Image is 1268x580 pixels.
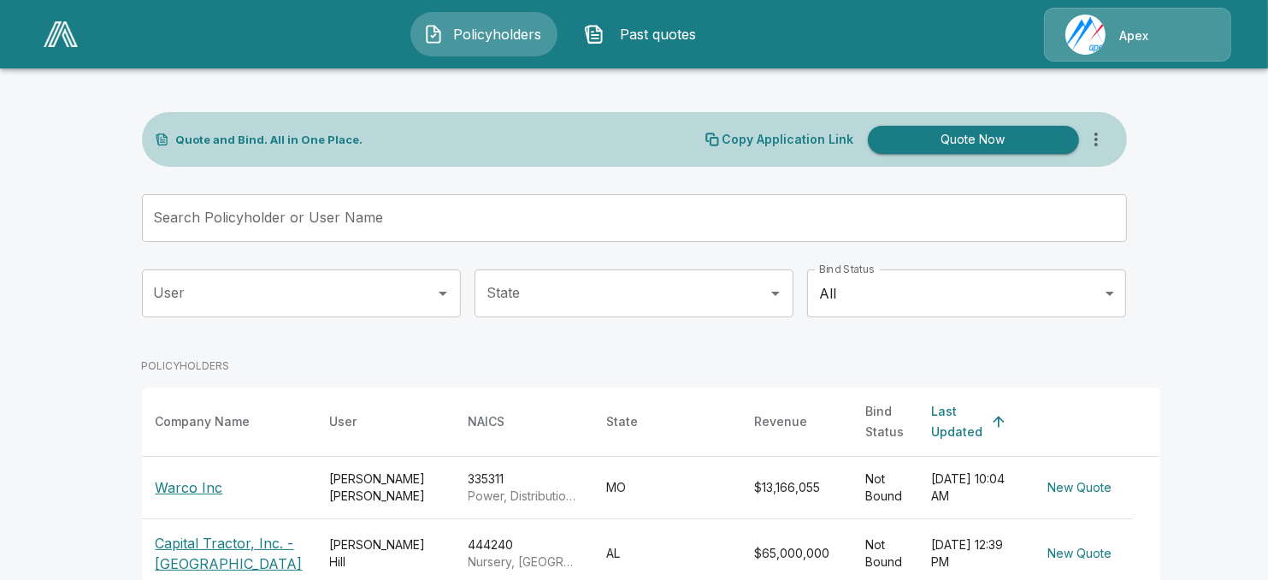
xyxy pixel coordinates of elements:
div: 444240 [469,536,580,571]
p: Apex [1119,27,1148,44]
td: MO [593,457,741,519]
p: POLICYHOLDERS [142,358,230,374]
td: Not Bound [852,457,918,519]
a: Agency IconApex [1044,8,1231,62]
div: [PERSON_NAME] Hill [330,536,441,571]
div: 335311 [469,471,580,505]
p: Power, Distribution, and Specialty Transformer Manufacturing [469,488,580,505]
button: more [1079,122,1113,157]
button: Open [764,281,787,305]
span: Policyholders [451,24,545,44]
a: Quote Now [861,126,1079,154]
p: Nursery, [GEOGRAPHIC_DATA], and Farm Supply Retailers [469,553,580,571]
div: NAICS [469,411,505,432]
div: State [607,411,639,432]
button: New Quote [1041,472,1119,504]
div: Revenue [755,411,808,432]
div: All [807,269,1126,317]
td: [DATE] 10:04 AM [918,457,1028,519]
button: New Quote [1041,538,1119,570]
button: Open [431,281,455,305]
p: Quote and Bind. All in One Place. [176,134,363,145]
div: [PERSON_NAME] [PERSON_NAME] [330,471,441,505]
button: Past quotes IconPast quotes [571,12,718,56]
label: Bind Status [819,262,875,276]
img: Past quotes Icon [584,24,605,44]
button: Policyholders IconPolicyholders [410,12,557,56]
button: Quote Now [868,126,1079,154]
img: Policyholders Icon [423,24,444,44]
p: Copy Application Link [722,133,854,145]
div: Last Updated [932,401,983,442]
div: User [330,411,357,432]
td: $13,166,055 [741,457,852,519]
img: Agency Icon [1065,15,1106,55]
div: Company Name [156,411,251,432]
p: Capital Tractor, Inc. - [GEOGRAPHIC_DATA] [156,533,303,574]
th: Bind Status [852,388,918,457]
img: AA Logo [44,21,78,47]
p: Warco Inc [156,477,223,498]
span: Past quotes [611,24,705,44]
